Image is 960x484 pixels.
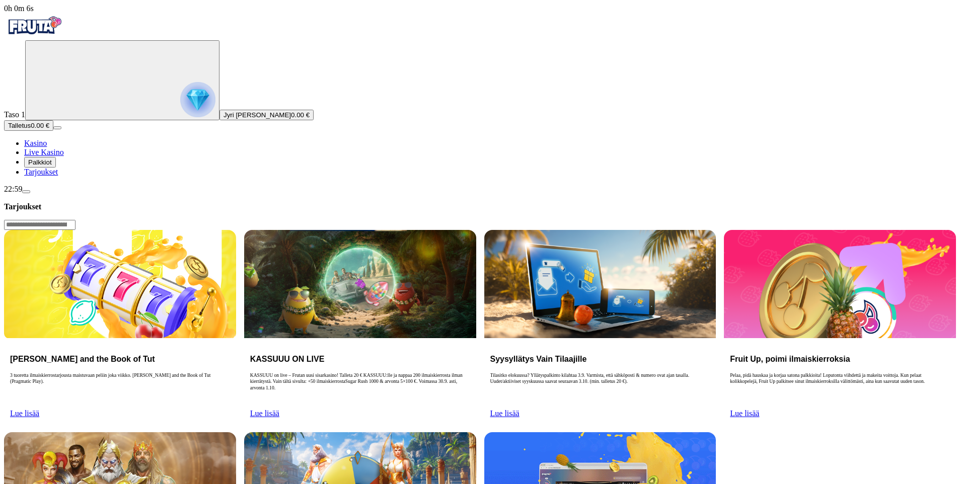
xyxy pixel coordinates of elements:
[22,190,30,193] button: menu
[53,126,61,129] button: menu
[484,230,716,338] img: Syysyllätys Vain Tilaajille
[730,409,759,418] a: Lue lisää
[4,230,236,338] img: John Hunter and the Book of Tut
[24,168,58,176] span: Tarjoukset
[250,354,470,364] h3: KASSUUU ON LIVE
[4,220,76,230] input: Search
[490,372,710,405] p: Tilasitko elokuussa? Yllätyspalkinto kilahtaa 3.9. Varmista, että sähköposti & numero ovat ajan t...
[4,31,64,40] a: Fruta
[10,354,230,364] h3: [PERSON_NAME] and the Book of Tut
[490,409,520,418] a: Lue lisää
[10,372,230,405] p: 3 tuoretta ilmaiskierrostarjousta maistuvaan peliin joka viikko. [PERSON_NAME] and the Book of Tu...
[24,148,64,156] span: Live Kasino
[250,409,279,418] a: Lue lisää
[25,40,219,120] button: reward progress
[730,354,950,364] h3: Fruit Up, poimi ilmaiskierroksia
[490,354,710,364] h3: Syysyllätys Vain Tilaajille
[24,139,47,147] a: diamond iconKasino
[8,122,31,129] span: Talletus
[24,148,64,156] a: poker-chip iconLive Kasino
[28,158,52,166] span: Palkkiot
[24,139,47,147] span: Kasino
[224,111,291,119] span: Jyri [PERSON_NAME]
[730,372,950,405] p: Pelaa, pidä hauskaa ja korjaa satona palkkioita! Loputonta viihdettä ja makeita voittoja. Kun pel...
[291,111,310,119] span: 0.00 €
[250,372,470,405] p: KASSUUU on live – Frutan uusi sisarkasino! Talleta 20 € KASSUUU:lle ja nappaa 200 ilmaiskierrosta...
[180,82,215,117] img: reward progress
[4,202,956,211] h3: Tarjoukset
[4,4,34,13] span: user session time
[4,185,22,193] span: 22:59
[31,122,49,129] span: 0.00 €
[4,120,53,131] button: Talletusplus icon0.00 €
[244,230,476,338] img: KASSUUU ON LIVE
[4,110,25,119] span: Taso 1
[4,13,956,177] nav: Primary
[219,110,314,120] button: Jyri [PERSON_NAME]0.00 €
[724,230,956,338] img: Fruit Up, poimi ilmaiskierroksia
[4,13,64,38] img: Fruta
[10,409,39,418] a: Lue lisää
[24,157,56,168] button: reward iconPalkkiot
[24,168,58,176] a: gift-inverted iconTarjoukset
